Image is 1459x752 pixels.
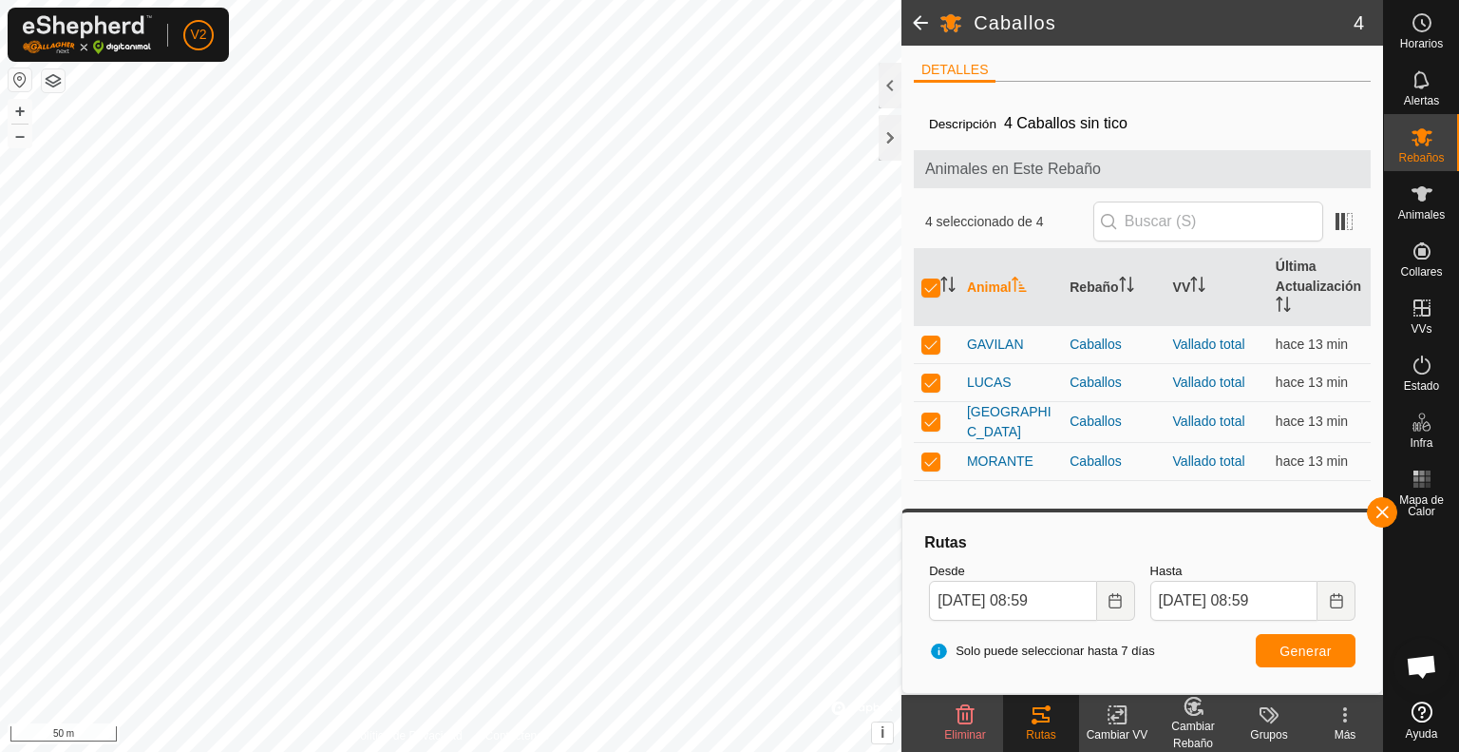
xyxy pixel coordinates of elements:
span: Mapa de Calor [1389,494,1454,517]
span: 8 sept 2025, 10:30 [1276,414,1348,429]
span: LUCAS [967,373,1012,393]
div: Grupos [1231,726,1307,743]
th: Rebaño [1062,249,1165,326]
button: Capas del Mapa [42,69,65,92]
button: Choose Date [1097,581,1135,621]
span: 8 sept 2025, 10:30 [1276,375,1348,390]
span: i [881,724,884,741]
span: 4 Caballos sin tico [996,107,1135,139]
span: 8 sept 2025, 10:30 [1276,453,1348,469]
span: 4 seleccionado de 4 [925,212,1093,232]
button: Generar [1256,634,1355,667]
span: VVs [1411,323,1431,335]
th: VV [1165,249,1268,326]
h2: Caballos [974,11,1354,34]
div: Cambiar Rebaño [1155,718,1231,752]
div: Caballos [1070,373,1157,393]
span: Generar [1279,644,1332,659]
span: Collares [1400,266,1442,278]
span: Alertas [1404,95,1439,106]
div: Caballos [1070,412,1157,432]
a: Ayuda [1384,694,1459,747]
p-sorticon: Activar para ordenar [1276,299,1291,315]
button: Choose Date [1317,581,1355,621]
span: Animales en Este Rebaño [925,158,1359,181]
span: Infra [1410,437,1432,449]
span: Eliminar [944,728,985,742]
span: V2 [190,25,206,45]
input: Buscar (S) [1093,202,1323,241]
img: Logo Gallagher [23,15,152,54]
span: Animales [1398,209,1445,221]
a: Chat abierto [1393,638,1450,695]
a: Vallado total [1173,375,1245,390]
span: Rebaños [1398,152,1444,164]
span: GAVILAN [967,335,1024,355]
div: Más [1307,726,1383,743]
span: 8 sept 2025, 10:30 [1276,337,1348,352]
a: Política de Privacidad [352,727,462,744]
button: Restablecer Mapa [9,68,31,91]
button: i [872,723,893,743]
span: Horarios [1400,38,1443,49]
label: Descripción [929,117,996,131]
a: Vallado total [1173,337,1245,352]
button: + [9,100,31,123]
th: Animal [959,249,1062,326]
a: Vallado total [1173,414,1245,429]
label: Desde [929,562,1134,581]
span: Solo puede seleccionar hasta 7 días [929,642,1155,661]
li: DETALLES [914,60,996,83]
p-sorticon: Activar para ordenar [1012,280,1027,295]
p-sorticon: Activar para ordenar [1190,280,1205,295]
span: Estado [1404,380,1439,392]
div: Rutas [1003,726,1079,743]
div: Rutas [921,531,1363,554]
button: – [9,125,31,147]
div: Cambiar VV [1079,726,1155,743]
div: Caballos [1070,452,1157,472]
div: Caballos [1070,335,1157,355]
p-sorticon: Activar para ordenar [940,280,956,295]
span: Ayuda [1406,728,1438,740]
span: [GEOGRAPHIC_DATA] [967,402,1054,442]
p-sorticon: Activar para ordenar [1119,280,1134,295]
span: 4 [1354,9,1364,37]
a: Contáctenos [485,727,549,744]
span: MORANTE [967,452,1033,472]
label: Hasta [1150,562,1355,581]
th: Última Actualización [1268,249,1371,326]
a: Vallado total [1173,453,1245,469]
